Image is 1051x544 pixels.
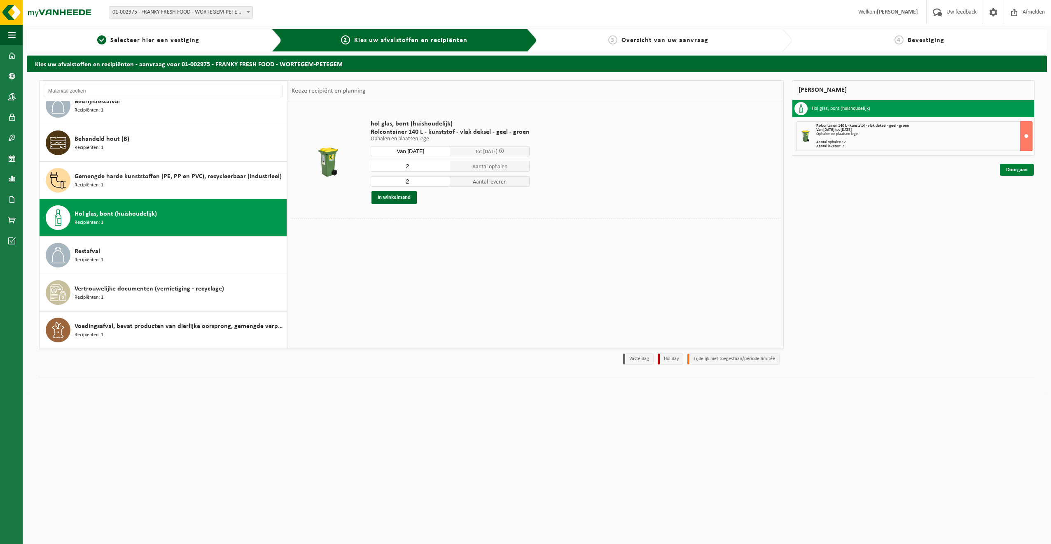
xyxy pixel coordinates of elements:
[75,256,103,264] span: Recipiënten: 1
[40,124,287,162] button: Behandeld hout (B) Recipiënten: 1
[75,209,157,219] span: Hol glas, bont (huishoudelijk)
[40,274,287,312] button: Vertrouwelijke documenten (vernietiging - recyclage) Recipiënten: 1
[31,35,265,45] a: 1Selecteer hier een vestiging
[658,353,683,365] li: Holiday
[75,284,224,294] span: Vertrouwelijke documenten (vernietiging - recyclage)
[287,81,370,101] div: Keuze recipiënt en planning
[792,80,1035,100] div: [PERSON_NAME]
[908,37,944,44] span: Bevestiging
[341,35,350,44] span: 2
[97,35,106,44] span: 1
[109,7,252,18] span: 01-002975 - FRANKY FRESH FOOD - WORTEGEM-PETEGEM
[40,87,287,124] button: Bedrijfsrestafval Recipiënten: 1
[75,331,103,339] span: Recipiënten: 1
[371,191,417,204] button: In winkelmand
[109,6,253,19] span: 01-002975 - FRANKY FRESH FOOD - WORTEGEM-PETEGEM
[371,136,530,142] p: Ophalen en plaatsen lege
[371,146,450,156] input: Selecteer datum
[608,35,617,44] span: 3
[40,162,287,199] button: Gemengde harde kunststoffen (PE, PP en PVC), recycleerbaar (industrieel) Recipiënten: 1
[816,132,1032,136] div: Ophalen en plaatsen lege
[40,312,287,349] button: Voedingsafval, bevat producten van dierlijke oorsprong, gemengde verpakking (exclusief glas), cat...
[75,246,100,256] span: Restafval
[75,172,282,181] span: Gemengde harde kunststoffen (PE, PP en PVC), recycleerbaar (industrieel)
[687,353,780,365] li: Tijdelijk niet toegestaan/période limitée
[75,144,103,152] span: Recipiënten: 1
[40,199,287,237] button: Hol glas, bont (huishoudelijk) Recipiënten: 1
[27,56,1047,72] h2: Kies uw afvalstoffen en recipiënten - aanvraag voor 01-002975 - FRANKY FRESH FOOD - WORTEGEM-PETEGEM
[110,37,199,44] span: Selecteer hier een vestiging
[450,161,530,172] span: Aantal ophalen
[877,9,918,15] strong: [PERSON_NAME]
[75,134,129,144] span: Behandeld hout (B)
[476,149,497,154] span: tot [DATE]
[40,237,287,274] button: Restafval Recipiënten: 1
[621,37,708,44] span: Overzicht van uw aanvraag
[816,123,909,128] span: Rolcontainer 140 L - kunststof - vlak deksel - geel - groen
[75,107,103,114] span: Recipiënten: 1
[812,102,870,115] h3: Hol glas, bont (huishoudelijk)
[450,176,530,187] span: Aantal leveren
[895,35,904,44] span: 4
[816,128,852,132] strong: Van [DATE] tot [DATE]
[816,144,1032,149] div: Aantal leveren: 2
[75,97,120,107] span: Bedrijfsrestafval
[623,353,654,365] li: Vaste dag
[371,128,530,136] span: Rolcontainer 140 L - kunststof - vlak deksel - geel - groen
[75,219,103,227] span: Recipiënten: 1
[75,321,285,331] span: Voedingsafval, bevat producten van dierlijke oorsprong, gemengde verpakking (exclusief glas), cat...
[354,37,467,44] span: Kies uw afvalstoffen en recipiënten
[44,85,283,97] input: Materiaal zoeken
[371,120,530,128] span: hol glas, bont (huishoudelijk)
[816,140,1032,144] div: Aantal ophalen : 2
[1000,164,1034,176] a: Doorgaan
[75,181,103,189] span: Recipiënten: 1
[75,294,103,302] span: Recipiënten: 1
